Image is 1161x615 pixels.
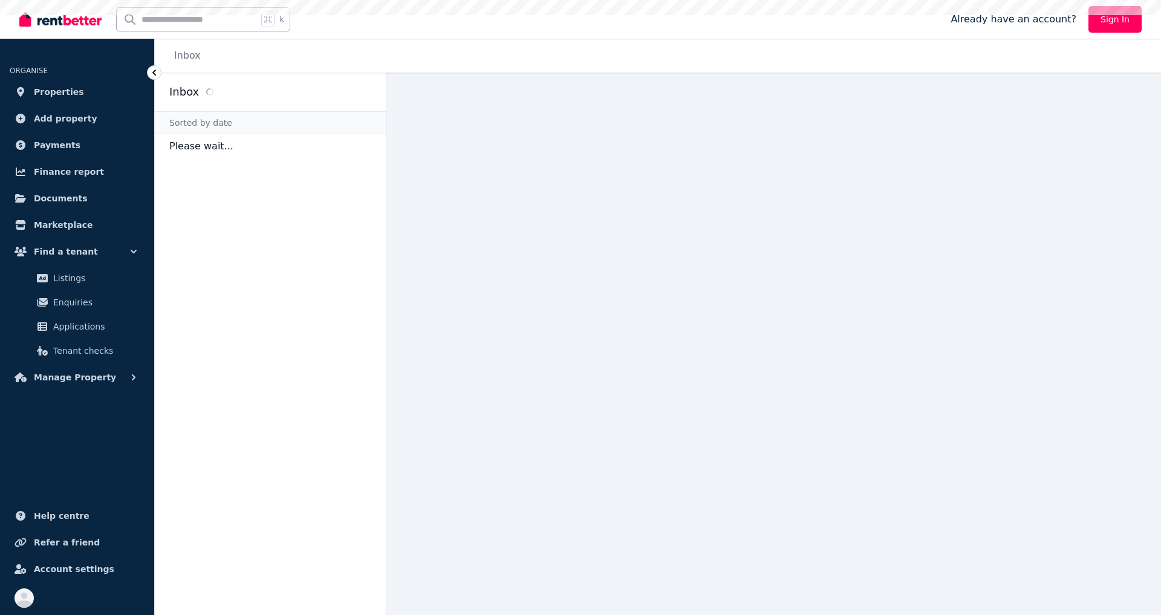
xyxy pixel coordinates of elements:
button: Find a tenant [10,239,145,264]
span: Listings [53,271,135,285]
h2: Inbox [169,83,199,100]
span: Help centre [34,509,89,523]
span: Marketplace [34,218,93,232]
span: Documents [34,191,88,206]
a: Listings [15,266,140,290]
a: Help centre [10,504,145,528]
a: Payments [10,133,145,157]
span: Manage Property [34,370,116,385]
a: Inbox [174,50,201,61]
span: Find a tenant [34,244,98,259]
a: Finance report [10,160,145,184]
a: Properties [10,80,145,104]
a: Refer a friend [10,530,145,555]
a: Applications [15,314,140,339]
a: Account settings [10,557,145,581]
a: Enquiries [15,290,140,314]
a: Documents [10,186,145,210]
div: Sorted by date [155,111,386,134]
span: Finance report [34,164,104,179]
a: Marketplace [10,213,145,237]
a: Sign In [1088,6,1142,33]
a: Tenant checks [15,339,140,363]
span: ORGANISE [10,67,48,75]
nav: Breadcrumb [155,39,215,73]
span: k [279,15,284,24]
span: Properties [34,85,84,99]
img: RentBetter [19,10,102,28]
span: Applications [53,319,135,334]
span: Enquiries [53,295,135,310]
span: Payments [34,138,80,152]
span: Already have an account? [951,12,1076,27]
p: Please wait... [155,134,386,158]
span: Tenant checks [53,343,135,358]
a: Add property [10,106,145,131]
span: Account settings [34,562,114,576]
span: Refer a friend [34,535,100,550]
span: Add property [34,111,97,126]
button: Manage Property [10,365,145,389]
